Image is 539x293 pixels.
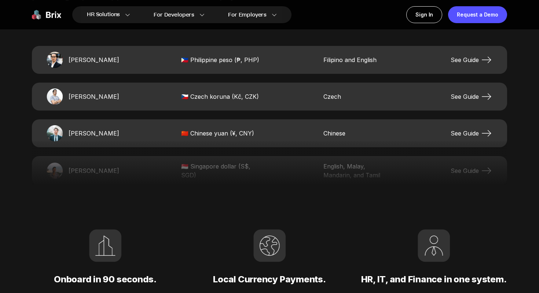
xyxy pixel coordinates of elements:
[323,55,389,64] span: Filipino and English
[323,129,389,138] span: Chinese
[323,92,389,101] span: Czech
[154,11,194,19] span: For Developers
[228,11,267,19] span: For Employers
[181,55,262,64] span: 🇵🇭 Philippine peso (₱, PHP)
[406,6,442,23] a: Sign In
[451,127,492,139] a: See Guide
[69,92,120,101] span: [PERSON_NAME]
[451,91,492,102] a: See Guide
[181,129,262,138] span: 🇨🇳 Chinese yuan (¥, CNY)
[69,129,120,138] span: [PERSON_NAME]
[87,9,120,21] span: HR Solutions
[448,6,507,23] a: Request a Demo
[451,54,492,66] a: See Guide
[181,92,262,101] span: 🇨🇿 Czech koruna (Kč, CZK)
[69,55,120,64] span: [PERSON_NAME]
